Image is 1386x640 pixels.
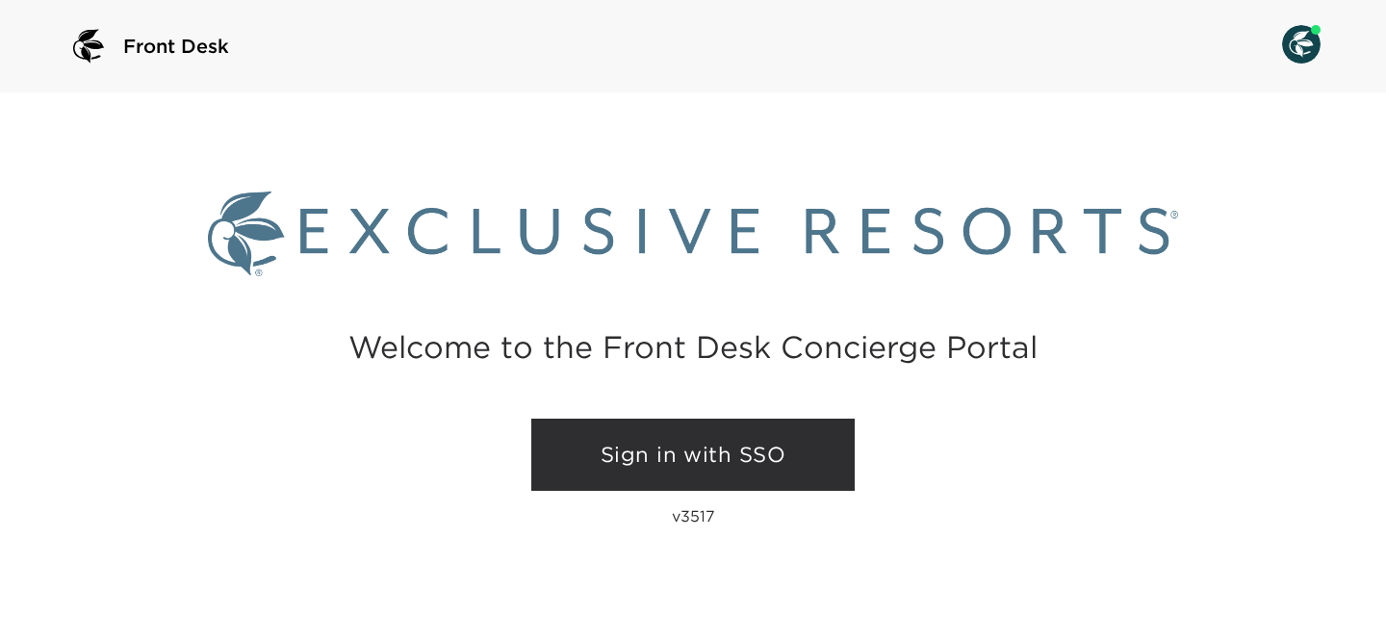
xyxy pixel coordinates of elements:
h2: Welcome to the Front Desk Concierge Portal [348,332,1038,362]
img: User [1282,25,1321,64]
span: Front Desk [123,33,229,60]
img: Exclusive Resorts logo [208,192,1178,276]
img: logo [65,23,112,69]
a: Sign in with SSO [531,419,855,492]
p: v3517 [672,506,715,525]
